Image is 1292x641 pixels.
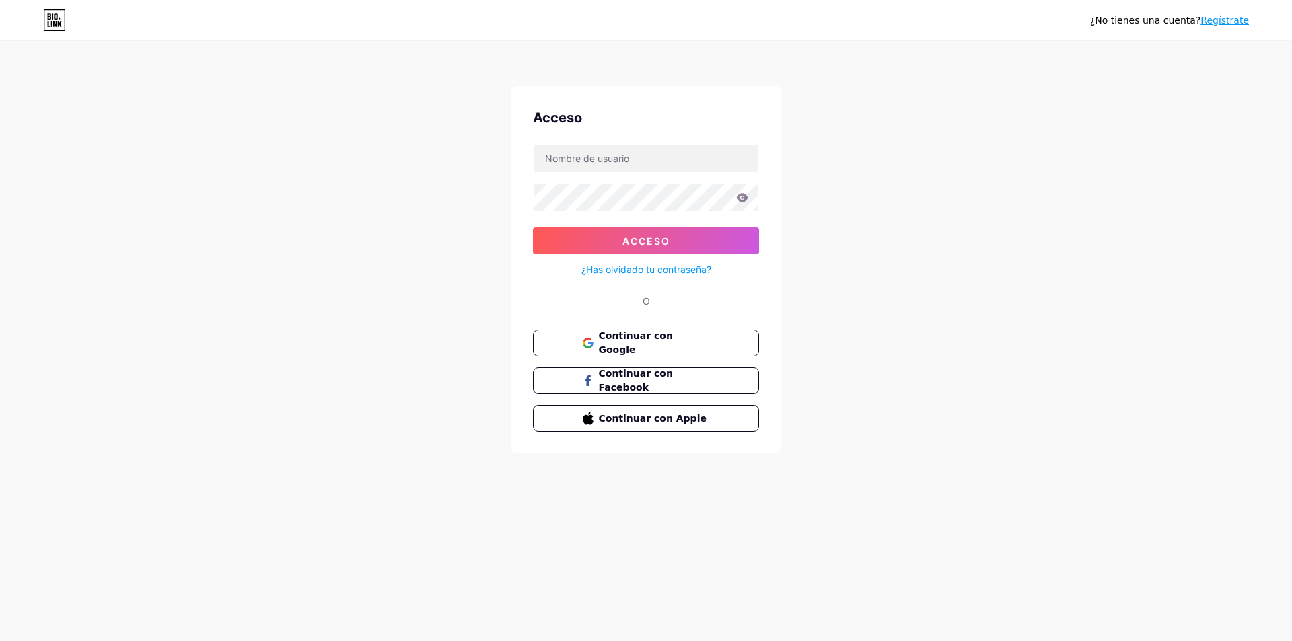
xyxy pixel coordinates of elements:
input: Nombre de usuario [534,145,758,172]
font: Acceso [622,235,670,247]
a: Regístrate [1200,15,1249,26]
button: Acceso [533,227,759,254]
font: Continuar con Facebook [599,368,673,393]
button: Continuar con Google [533,330,759,356]
a: ¿Has olvidado tu contraseña? [581,262,711,276]
button: Continuar con Apple [533,405,759,432]
font: Continuar con Apple [599,413,707,424]
font: O [643,295,650,307]
font: ¿No tienes una cuenta? [1090,15,1200,26]
font: Acceso [533,110,582,126]
button: Continuar con Facebook [533,367,759,394]
font: ¿Has olvidado tu contraseña? [581,264,711,275]
font: Continuar con Google [599,330,673,355]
